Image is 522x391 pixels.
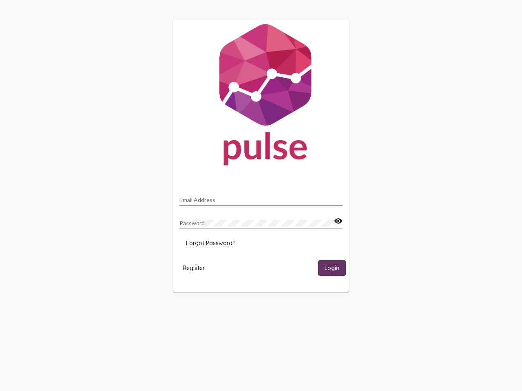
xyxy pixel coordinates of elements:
[176,260,211,275] button: Register
[179,236,242,250] button: Forgot Password?
[334,216,343,226] mat-icon: visibility
[318,260,346,275] button: Login
[325,265,339,272] span: Login
[173,20,349,174] img: Pulse For Good Logo
[186,239,235,247] span: Forgot Password?
[183,264,205,272] span: Register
